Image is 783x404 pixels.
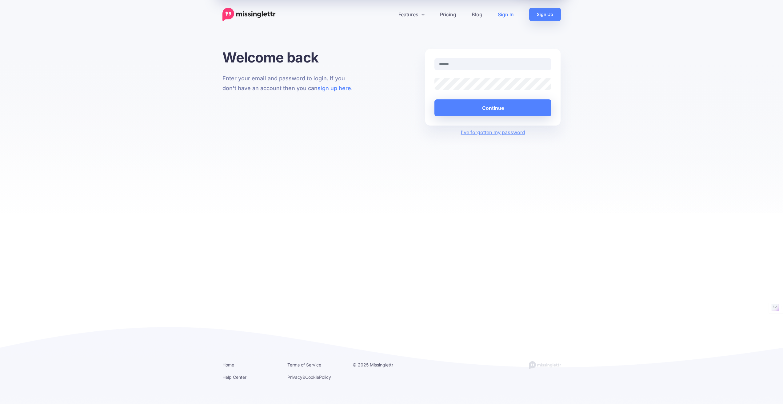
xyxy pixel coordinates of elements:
a: Help Center [222,374,246,380]
a: Sign In [490,8,521,21]
p: Enter your email and password to login. If you don't have an account then you can . [222,74,358,93]
li: & Policy [287,373,343,381]
a: Privacy [287,374,302,380]
a: Cookie [305,374,319,380]
a: Features [391,8,432,21]
a: I've forgotten my password [461,129,525,135]
a: Terms of Service [287,362,321,367]
a: Pricing [432,8,464,21]
button: Continue [434,99,552,116]
h1: Welcome back [222,49,358,66]
li: © 2025 Missinglettr [353,361,409,369]
a: Blog [464,8,490,21]
a: Sign Up [529,8,561,21]
a: Home [222,362,234,367]
a: sign up here [318,85,351,91]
